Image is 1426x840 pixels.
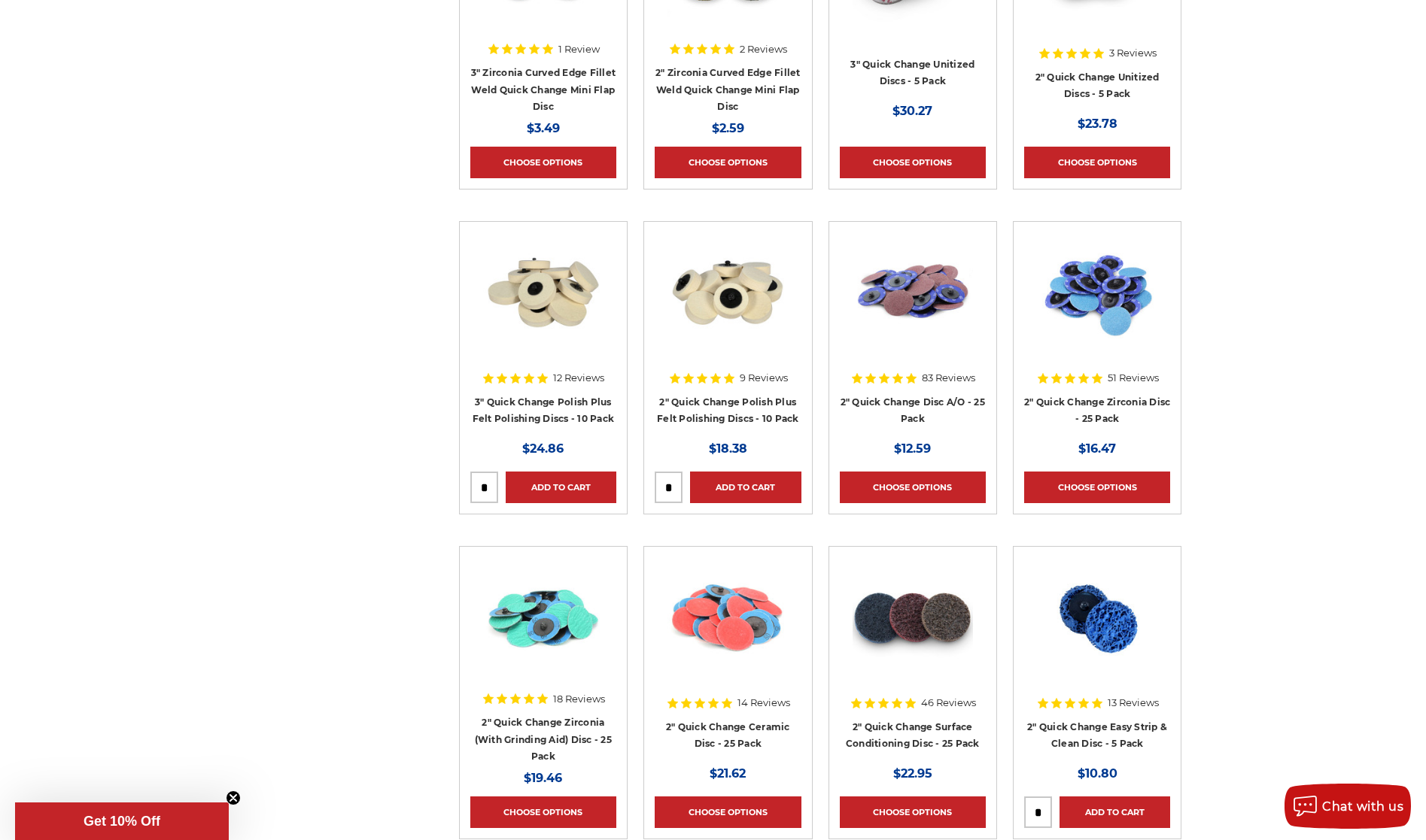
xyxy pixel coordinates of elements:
[1035,71,1160,100] a: 2" Quick Change Unitized Discs - 5 Pack
[841,396,985,425] a: 2" Quick Change Disc A/O - 25 Pack
[853,557,973,678] img: Black Hawk Abrasives 2 inch quick change disc for surface preparation on metals
[655,67,801,112] a: 2" Zirconia Curved Edge Fillet Weld Quick Change Mini Flap Disc
[657,396,799,425] a: 2" Quick Change Polish Plus Felt Polishing Discs - 10 Pack
[922,373,975,383] span: 83 Reviews
[840,147,986,178] a: Choose Options
[522,441,564,456] span: $24.86
[840,232,986,378] a: 2 inch red aluminum oxide quick change sanding discs for metalwork
[226,790,241,805] button: Close teaser
[558,44,600,54] span: 1 Review
[1036,557,1159,678] img: 2 inch strip and clean blue quick change discs
[840,796,986,828] a: Choose Options
[710,766,746,781] span: $21.62
[1024,396,1170,425] a: 2" Quick Change Zirconia Disc - 25 Pack
[846,721,980,750] a: 2" Quick Change Surface Conditioning Disc - 25 Pack
[740,44,787,54] span: 2 Reviews
[470,796,616,828] a: Choose Options
[667,232,788,353] img: 2" Roloc Polishing Felt Discs
[1024,557,1170,703] a: 2 inch strip and clean blue quick change discs
[1027,721,1167,750] a: 2" Quick Change Easy Strip & Clean Disc - 5 Pack
[470,147,616,178] a: Choose Options
[475,717,612,762] a: 2" Quick Change Zirconia (With Grinding Aid) Disc - 25 Pack
[1037,232,1157,353] img: Assortment of 2-inch Metalworking Discs, 80 Grit, Quick Change, with durable Zirconia abrasive by...
[850,59,974,87] a: 3" Quick Change Unitized Discs - 5 Pack
[473,396,615,425] a: 3" Quick Change Polish Plus Felt Polishing Discs - 10 Pack
[740,373,788,383] span: 9 Reviews
[1078,766,1117,781] span: $10.80
[655,232,801,378] a: 2" Roloc Polishing Felt Discs
[1024,472,1170,503] a: Choose Options
[553,373,604,383] span: 12 Reviews
[737,698,790,708] span: 14 Reviews
[1322,799,1403,814] span: Chat with us
[483,557,604,678] img: 2 inch zirconia plus grinding aid quick change disc
[655,147,801,178] a: Choose Options
[1024,147,1170,178] a: Choose Options
[894,441,931,456] span: $12.59
[690,472,801,503] a: Add to Cart
[840,472,986,503] a: Choose Options
[471,67,616,112] a: 3" Zirconia Curved Edge Fillet Weld Quick Change Mini Flap Disc
[1060,796,1170,828] a: Add to Cart
[553,694,605,704] span: 18 Reviews
[1078,117,1117,131] span: $23.78
[1108,698,1159,708] span: 13 Reviews
[506,472,616,503] a: Add to Cart
[666,721,790,750] a: 2" Quick Change Ceramic Disc - 25 Pack
[470,232,616,378] a: 3 inch polishing felt roloc discs
[840,557,986,703] a: Black Hawk Abrasives 2 inch quick change disc for surface preparation on metals
[1108,373,1159,383] span: 51 Reviews
[655,796,801,828] a: Choose Options
[1024,232,1170,378] a: Assortment of 2-inch Metalworking Discs, 80 Grit, Quick Change, with durable Zirconia abrasive by...
[1078,441,1116,456] span: $16.47
[712,121,744,135] span: $2.59
[470,557,616,703] a: 2 inch zirconia plus grinding aid quick change disc
[15,802,229,840] div: Get 10% OffClose teaser
[853,232,973,353] img: 2 inch red aluminum oxide quick change sanding discs for metalwork
[667,557,788,678] img: 2 inch quick change sanding disc Ceramic
[483,232,604,353] img: 3 inch polishing felt roloc discs
[921,698,976,708] span: 46 Reviews
[1109,48,1157,58] span: 3 Reviews
[84,814,160,829] span: Get 10% Off
[655,557,801,703] a: 2 inch quick change sanding disc Ceramic
[1285,784,1411,829] button: Chat with us
[524,771,562,785] span: $19.46
[892,104,932,118] span: $30.27
[893,766,932,781] span: $22.95
[709,441,747,456] span: $18.38
[527,121,560,135] span: $3.49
